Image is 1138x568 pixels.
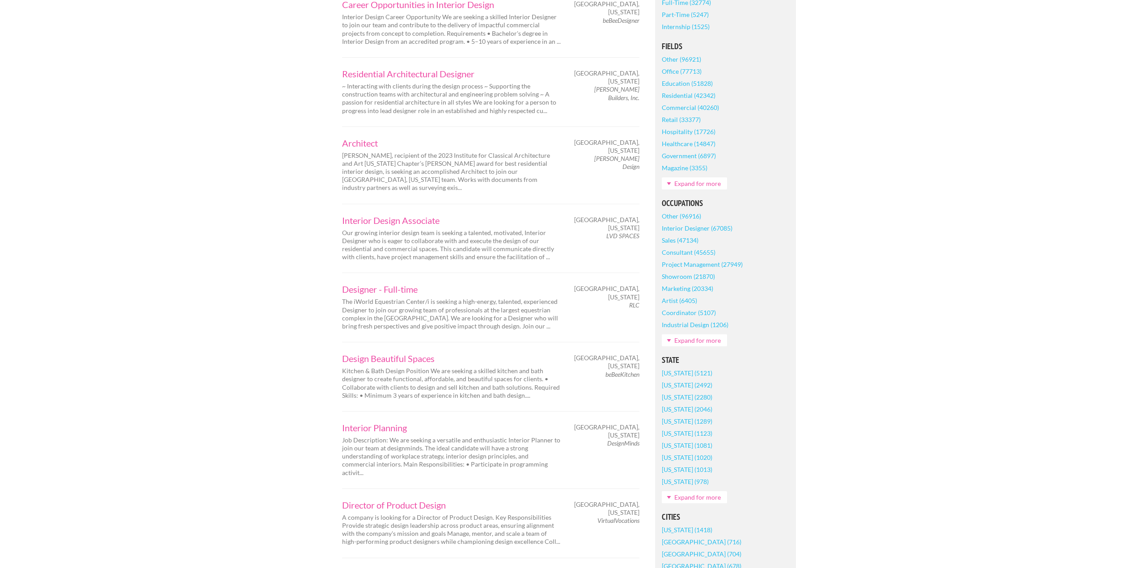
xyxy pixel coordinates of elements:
a: Industrial Design (1206) [662,319,728,331]
a: Architect [342,139,561,147]
a: Designer - Full-time [342,285,561,294]
em: [PERSON_NAME] Design [594,155,639,170]
h5: Occupations [662,199,789,207]
a: Other (96921) [662,53,701,65]
a: Director of Product Design [342,501,561,509]
p: Interior Design Career Opportunity We are seeking a skilled Interior Designer to join our team an... [342,13,561,46]
p: Job Description: We are seeking a versatile and enthusiastic Interior Planner to join our team at... [342,436,561,477]
a: [US_STATE] (5121) [662,367,712,379]
a: Coordinator (5107) [662,307,716,319]
a: Sales (47134) [662,234,698,246]
a: [US_STATE] (1123) [662,427,712,439]
p: The iWorld Equestrian Center/i is seeking a high-energy, talented, experienced Designer to join o... [342,298,561,330]
a: Commercial (40260) [662,101,719,114]
a: Expand for more [662,177,727,189]
a: Interior Planning [342,423,561,432]
a: [US_STATE] (2280) [662,391,712,403]
a: Interior Design Associate [342,216,561,225]
span: [GEOGRAPHIC_DATA], [US_STATE] [574,69,639,85]
a: Healthcare (14847) [662,138,715,150]
a: Project Management (27949) [662,258,743,270]
a: Office (77713) [662,65,702,77]
a: Retail (33377) [662,114,701,126]
a: Interior Designer (67085) [662,222,732,234]
a: Expand for more [662,334,727,346]
a: Education (51828) [662,77,713,89]
span: [GEOGRAPHIC_DATA], [US_STATE] [574,501,639,517]
p: ~ Interacting with clients during the design process ~ Supporting the construction teams with arc... [342,82,561,115]
a: [US_STATE] (1081) [662,439,712,451]
em: beBeeKitchen [605,370,639,378]
a: [GEOGRAPHIC_DATA] (704) [662,548,741,560]
a: [US_STATE] (1418) [662,524,712,536]
a: Consultant (45655) [662,246,715,258]
h5: State [662,356,789,364]
em: beBeeDesigner [603,17,639,24]
h5: Fields [662,42,789,50]
p: Our growing interior design team is seeking a talented, motivated, Interior Designer who is eager... [342,229,561,261]
span: [GEOGRAPHIC_DATA], [US_STATE] [574,216,639,232]
p: [PERSON_NAME], recipient of the 2023 Institute for Classical Architecture and Art [US_STATE] Chap... [342,151,561,192]
a: [US_STATE] (1020) [662,451,712,463]
a: Internship (1525) [662,21,710,33]
a: Showroom (21870) [662,270,715,282]
p: A company is looking for a Director of Product Design. Key Responsibilities Provide strategic des... [342,513,561,546]
a: [US_STATE] (1289) [662,415,712,427]
a: [GEOGRAPHIC_DATA] (716) [662,536,741,548]
a: Residential (42342) [662,89,715,101]
em: LVD SPACES [606,232,639,240]
a: [US_STATE] (1013) [662,463,712,475]
a: [US_STATE] (2046) [662,403,712,415]
em: [PERSON_NAME] Builders, Inc. [594,85,639,101]
span: [GEOGRAPHIC_DATA], [US_STATE] [574,139,639,155]
a: Hospitality (17726) [662,126,715,138]
em: VirtualVocations [597,517,639,524]
h5: Cities [662,513,789,521]
a: Government (6897) [662,150,716,162]
a: Part-Time (5247) [662,8,709,21]
p: Kitchen & Bath Design Position We are seeking a skilled kitchen and bath designer to create funct... [342,367,561,400]
span: [GEOGRAPHIC_DATA], [US_STATE] [574,423,639,439]
span: [GEOGRAPHIC_DATA], [US_STATE] [574,354,639,370]
a: Design Beautiful Spaces [342,354,561,363]
span: [GEOGRAPHIC_DATA], [US_STATE] [574,285,639,301]
a: Residential Architectural Designer [342,69,561,78]
a: Expand for more [662,491,727,503]
a: Magazine (3355) [662,162,707,174]
a: [US_STATE] (2492) [662,379,712,391]
a: Artist (6405) [662,295,697,307]
a: Marketing (20334) [662,282,713,295]
em: RLC [629,301,639,309]
a: [US_STATE] (978) [662,475,709,488]
em: DesignMinds [607,439,639,447]
a: Other (96916) [662,210,701,222]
